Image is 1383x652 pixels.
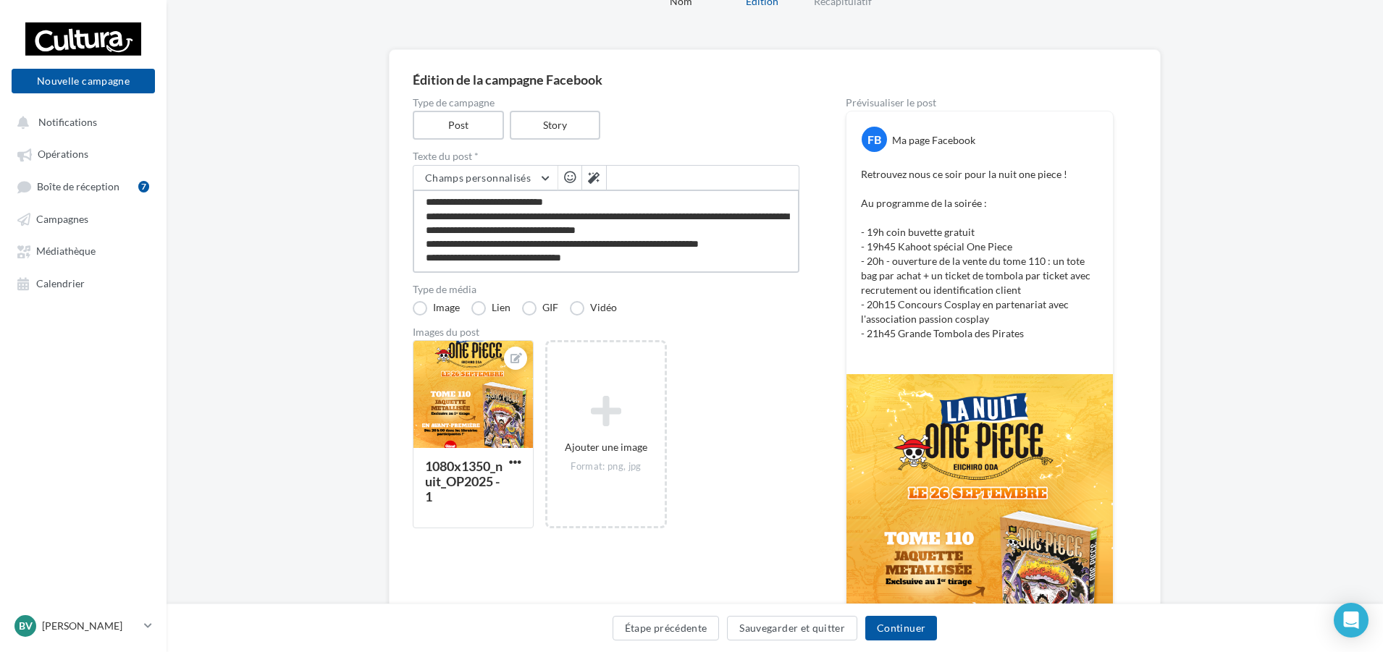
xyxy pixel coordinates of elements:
button: Nouvelle campagne [12,69,155,93]
div: 1080x1350_nuit_OP2025 - 1 [425,458,503,504]
p: Retrouvez nous ce soir pour la nuit one piece ! Au programme de la soirée : - 19h coin buvette gr... [861,167,1098,355]
label: Image [413,301,460,316]
button: Notifications [9,109,152,135]
span: Campagnes [36,213,88,225]
div: 7 [138,181,149,192]
a: BV [PERSON_NAME] [12,612,155,640]
button: Continuer [865,616,937,640]
span: Notifications [38,116,97,128]
div: Images du post [413,327,799,337]
label: Type de média [413,284,799,295]
a: Campagnes [9,206,158,232]
div: Prévisualiser le post [846,98,1114,108]
div: Open Intercom Messenger [1334,603,1369,638]
label: GIF [522,301,558,316]
span: Médiathèque [36,245,96,258]
div: Ma page Facebook [892,133,975,148]
span: Calendrier [36,277,85,289]
a: Médiathèque [9,237,158,263]
label: Story [510,111,601,140]
div: FB [862,127,887,152]
label: Lien [471,301,510,316]
span: BV [19,619,33,633]
button: Champs personnalisés [413,166,558,190]
a: Boîte de réception7 [9,173,158,200]
button: Étape précédente [613,616,720,640]
label: Texte du post * [413,151,799,161]
span: Boîte de réception [37,180,119,192]
label: Vidéo [570,301,617,316]
a: Opérations [9,140,158,166]
a: Calendrier [9,270,158,296]
button: Sauvegarder et quitter [727,616,857,640]
span: Champs personnalisés [425,172,531,184]
span: Opérations [38,148,88,161]
p: [PERSON_NAME] [42,619,138,633]
div: Édition de la campagne Facebook [413,73,1137,86]
label: Post [413,111,504,140]
label: Type de campagne [413,98,799,108]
